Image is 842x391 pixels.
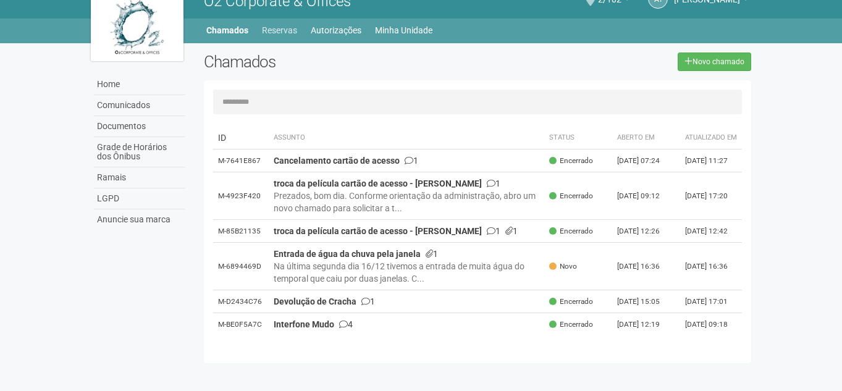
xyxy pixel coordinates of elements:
[94,188,185,209] a: LGPD
[549,226,593,237] span: Encerrado
[213,127,269,149] td: ID
[680,313,742,336] td: [DATE] 09:18
[549,156,593,166] span: Encerrado
[361,296,375,306] span: 1
[612,127,680,149] th: Aberto em
[678,53,751,71] a: Novo chamado
[505,226,518,236] span: 1
[274,190,540,214] div: Prezados, bom dia. Conforme orientação da administração, abro um novo chamado para solicitar a t...
[612,220,680,243] td: [DATE] 12:26
[680,290,742,313] td: [DATE] 17:01
[274,296,356,306] strong: Devolução de Cracha
[206,22,248,39] a: Chamados
[311,22,361,39] a: Autorizações
[274,319,334,329] strong: Interfone Mudo
[213,243,269,290] td: M-6894469D
[487,179,500,188] span: 1
[94,167,185,188] a: Ramais
[274,249,421,259] strong: Entrada de água da chuva pela janela
[274,179,482,188] strong: troca da película cartão de acesso - [PERSON_NAME]
[612,243,680,290] td: [DATE] 16:36
[94,137,185,167] a: Grade de Horários dos Ônibus
[612,290,680,313] td: [DATE] 15:05
[612,149,680,172] td: [DATE] 07:24
[269,127,545,149] th: Assunto
[339,319,353,329] span: 4
[213,220,269,243] td: M-85B21135
[204,53,421,71] h2: Chamados
[487,226,500,236] span: 1
[612,313,680,336] td: [DATE] 12:19
[549,261,577,272] span: Novo
[680,220,742,243] td: [DATE] 12:42
[213,313,269,336] td: M-BE0F5A7C
[213,290,269,313] td: M-D2434C76
[680,243,742,290] td: [DATE] 16:36
[213,149,269,172] td: M-7641E867
[544,127,612,149] th: Status
[94,74,185,95] a: Home
[94,116,185,137] a: Documentos
[274,156,400,166] strong: Cancelamento cartão de acesso
[549,296,593,307] span: Encerrado
[549,191,593,201] span: Encerrado
[274,260,540,285] div: Na última segunda dia 16/12 tivemos a entrada de muita água do temporal que caiu por duas janelas...
[213,172,269,220] td: M-4923F420
[405,156,418,166] span: 1
[375,22,432,39] a: Minha Unidade
[426,249,438,259] span: 1
[680,127,742,149] th: Atualizado em
[262,22,297,39] a: Reservas
[680,149,742,172] td: [DATE] 11:27
[274,226,482,236] strong: troca da película cartão de acesso - [PERSON_NAME]
[680,172,742,220] td: [DATE] 17:20
[549,319,593,330] span: Encerrado
[612,172,680,220] td: [DATE] 09:12
[94,209,185,230] a: Anuncie sua marca
[94,95,185,116] a: Comunicados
